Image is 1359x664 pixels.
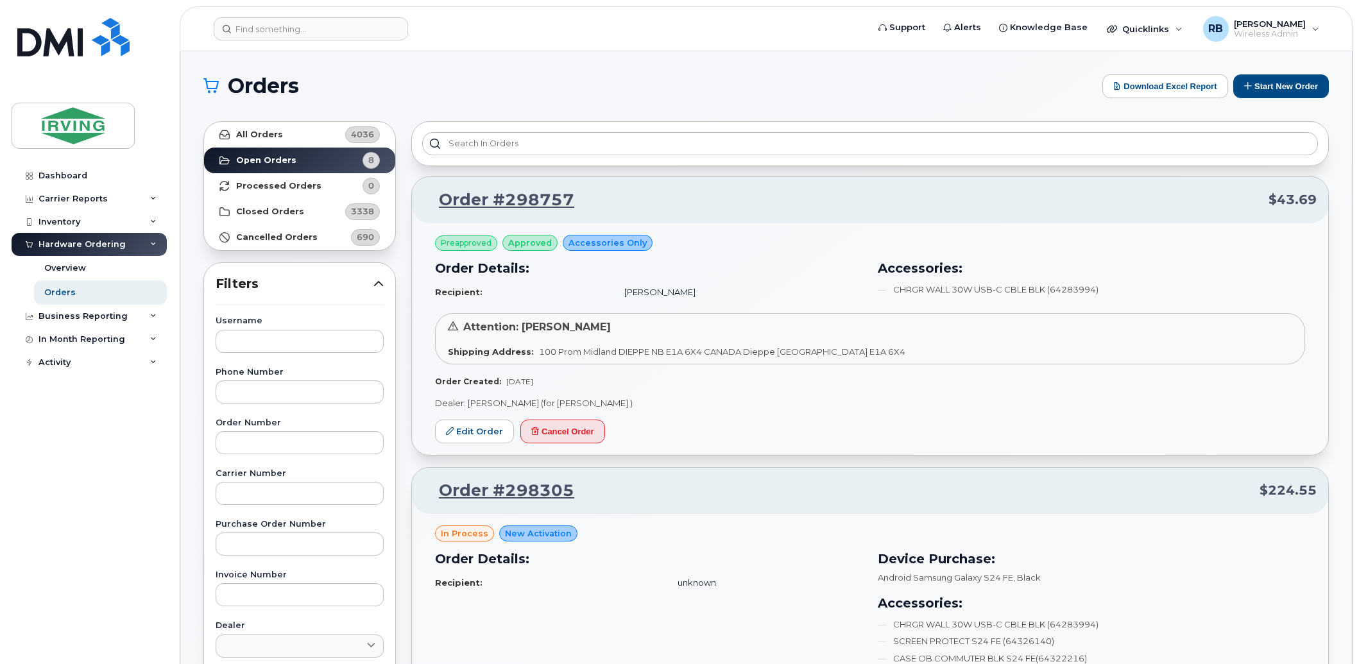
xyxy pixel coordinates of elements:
strong: Recipient: [435,577,483,588]
label: Invoice Number [216,571,384,579]
label: Order Number [216,419,384,427]
span: New Activation [505,527,572,540]
label: Phone Number [216,368,384,377]
li: SCREEN PROTECT S24 FE (64326140) [878,635,1305,647]
button: Start New Order [1233,74,1329,98]
span: [DATE] [506,377,533,386]
h3: Accessories: [878,593,1305,613]
input: Search in orders [422,132,1318,155]
span: Android Samsung Galaxy S24 FE [878,572,1013,583]
p: Dealer: [PERSON_NAME] (for [PERSON_NAME] ) [435,397,1305,409]
a: All Orders4036 [204,122,395,148]
td: unknown [666,572,862,594]
a: Cancelled Orders690 [204,225,395,250]
strong: Open Orders [236,155,296,166]
span: in process [441,527,488,540]
a: Order #298305 [423,479,574,502]
strong: Processed Orders [236,181,321,191]
h3: Device Purchase: [878,549,1305,568]
span: approved [508,237,552,249]
span: 3338 [351,205,374,217]
span: Filters [216,275,373,293]
span: Accessories Only [568,237,647,249]
li: CHRGR WALL 30W USB-C CBLE BLK (64283994) [878,618,1305,631]
label: Username [216,317,384,325]
h3: Order Details: [435,549,862,568]
h3: Accessories: [878,259,1305,278]
a: Closed Orders3338 [204,199,395,225]
h3: Order Details: [435,259,862,278]
span: Attention: [PERSON_NAME] [463,321,611,333]
strong: Closed Orders [236,207,304,217]
strong: Shipping Address: [448,346,534,357]
span: , Black [1013,572,1041,583]
span: 0 [368,180,374,192]
strong: All Orders [236,130,283,140]
span: $224.55 [1260,481,1317,500]
button: Download Excel Report [1102,74,1228,98]
span: 4036 [351,128,374,140]
span: Preapproved [441,237,491,249]
strong: Recipient: [435,287,483,297]
button: Cancel Order [520,420,605,443]
strong: Order Created: [435,377,501,386]
span: Orders [228,76,299,96]
span: 690 [357,231,374,243]
a: Edit Order [435,420,514,443]
label: Carrier Number [216,470,384,478]
td: [PERSON_NAME] [613,281,862,303]
span: $43.69 [1269,191,1317,209]
label: Purchase Order Number [216,520,384,529]
span: 8 [368,154,374,166]
span: 100 Prom Midland DIEPPE NB E1A 6X4 CANADA Dieppe [GEOGRAPHIC_DATA] E1A 6X4 [539,346,905,357]
a: Open Orders8 [204,148,395,173]
strong: Cancelled Orders [236,232,318,243]
label: Dealer [216,622,384,630]
a: Processed Orders0 [204,173,395,199]
li: CHRGR WALL 30W USB-C CBLE BLK (64283994) [878,284,1305,296]
a: Order #298757 [423,189,574,212]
